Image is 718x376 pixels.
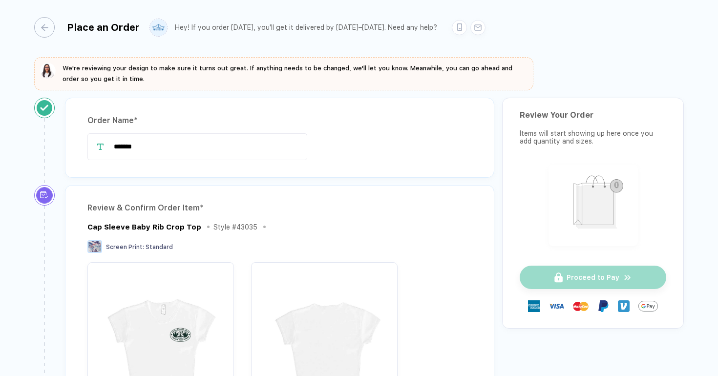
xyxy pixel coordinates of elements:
[638,296,658,316] img: GPay
[67,21,140,33] div: Place an Order
[150,19,167,36] img: user profile
[106,244,144,251] span: Screen Print :
[40,63,528,84] button: We're reviewing your design to make sure it turns out great. If anything needs to be changed, we'...
[213,223,257,231] div: Style # 43035
[146,244,173,251] span: Standard
[549,298,564,314] img: visa
[520,129,666,145] div: Items will start showing up here once you add quantity and sizes.
[573,298,589,314] img: master-card
[528,300,540,312] img: express
[175,23,437,32] div: Hey! If you order [DATE], you'll get it delivered by [DATE]–[DATE]. Need any help?
[520,110,666,120] div: Review Your Order
[87,113,472,128] div: Order Name
[553,169,634,240] img: shopping_bag.png
[597,300,609,312] img: Paypal
[618,300,630,312] img: Venmo
[87,240,102,253] img: Screen Print
[40,63,56,79] img: sophie
[63,64,512,83] span: We're reviewing your design to make sure it turns out great. If anything needs to be changed, we'...
[87,200,472,216] div: Review & Confirm Order Item
[87,223,201,231] div: Cap Sleeve Baby Rib Crop Top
